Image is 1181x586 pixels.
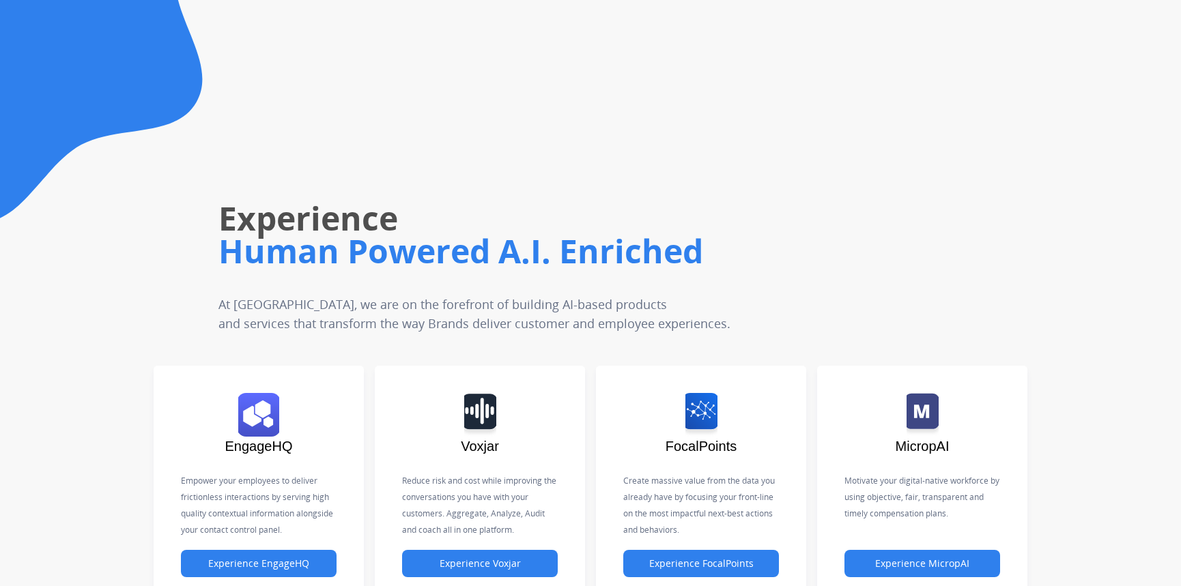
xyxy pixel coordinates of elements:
[461,439,499,454] span: Voxjar
[623,550,779,577] button: Experience FocalPoints
[218,295,751,333] p: At [GEOGRAPHIC_DATA], we are on the forefront of building AI-based products and services that tra...
[238,393,279,437] img: logo
[464,393,496,437] img: logo
[844,473,1000,522] p: Motivate your digital-native workforce by using objective, fair, transparent and timely compensat...
[402,473,558,538] p: Reduce risk and cost while improving the conversations you have with your customers. Aggregate, A...
[685,393,717,437] img: logo
[225,439,293,454] span: EngageHQ
[623,473,779,538] p: Create massive value from the data you already have by focusing your front-line on the most impac...
[844,550,1000,577] button: Experience MicropAI
[402,550,558,577] button: Experience Voxjar
[623,558,779,570] a: Experience FocalPoints
[666,439,737,454] span: FocalPoints
[181,473,337,538] p: Empower your employees to deliver frictionless interactions by serving high quality contextual in...
[218,196,838,240] h1: Experience
[218,229,838,273] h1: Human Powered A.I. Enriched
[402,558,558,570] a: Experience Voxjar
[896,439,950,454] span: MicropAI
[181,550,337,577] button: Experience EngageHQ
[844,558,1000,570] a: Experience MicropAI
[181,558,337,570] a: Experience EngageHQ
[907,393,939,437] img: logo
